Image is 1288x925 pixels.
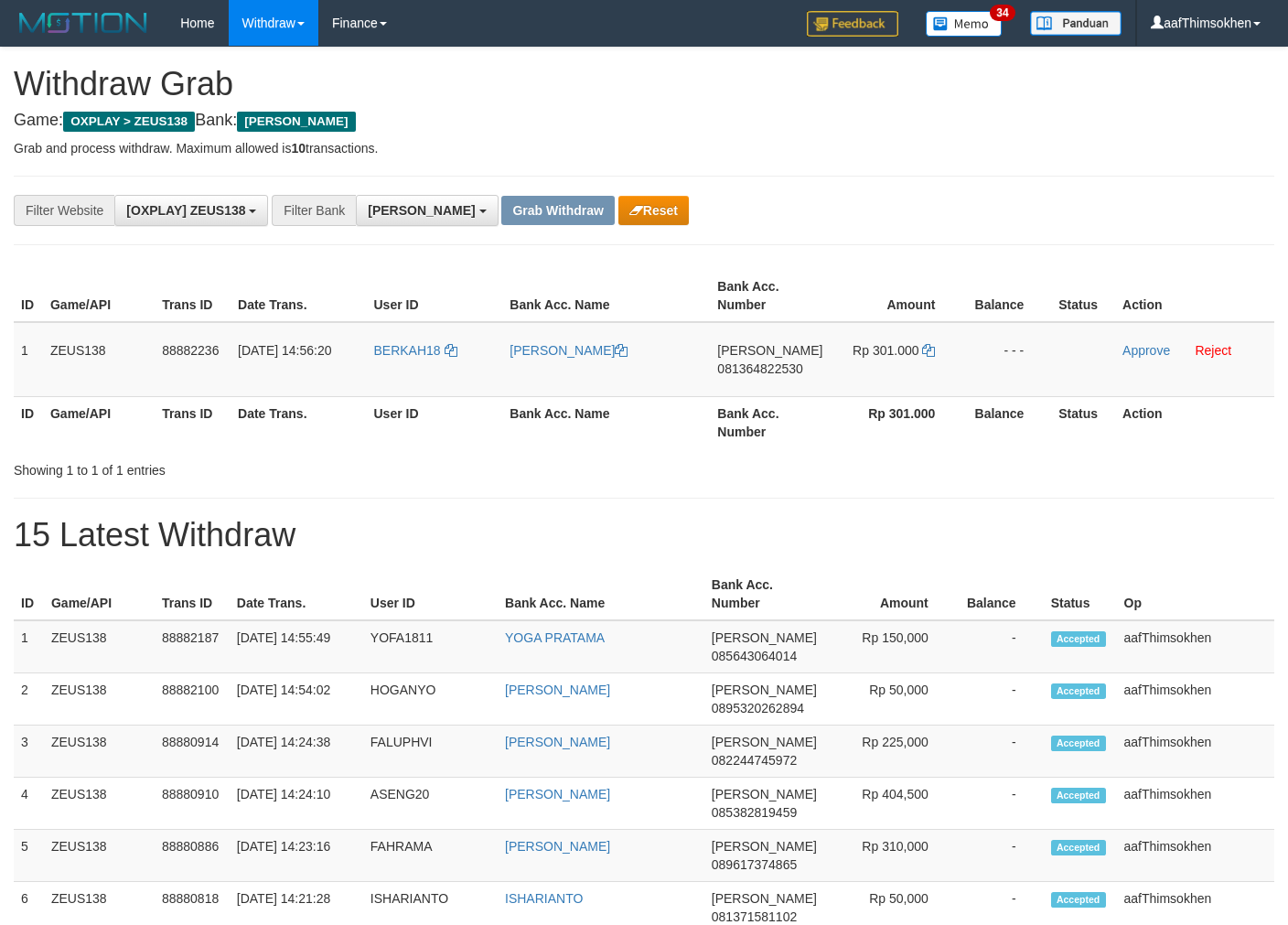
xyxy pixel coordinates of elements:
[712,857,797,872] span: Copy 089617374865 to clipboard
[231,396,366,448] th: Date Trans.
[155,673,230,726] td: 88882100
[14,9,153,37] img: MOTION_logo.png
[1051,683,1106,699] span: Accepted
[1117,568,1274,620] th: Op
[956,568,1044,620] th: Balance
[807,11,898,37] img: Feedback.jpg
[43,322,155,397] td: ZEUS138
[824,673,956,726] td: Rp 50,000
[43,396,155,448] th: Game/API
[363,568,498,620] th: User ID
[824,726,956,778] td: Rp 225,000
[830,396,962,448] th: Rp 301.000
[712,787,817,801] span: [PERSON_NAME]
[956,726,1044,778] td: -
[14,620,44,673] td: 1
[14,270,43,322] th: ID
[498,568,704,620] th: Bank Acc. Name
[1195,343,1231,358] a: Reject
[44,726,155,778] td: ZEUS138
[238,343,331,358] span: [DATE] 14:56:20
[1051,736,1106,751] span: Accepted
[1051,631,1106,647] span: Accepted
[366,396,502,448] th: User ID
[510,343,628,358] a: [PERSON_NAME]
[712,753,797,768] span: Copy 082244745972 to clipboard
[44,568,155,620] th: Game/API
[1117,673,1274,726] td: aafThimsokhen
[704,568,824,620] th: Bank Acc. Number
[14,195,114,226] div: Filter Website
[14,726,44,778] td: 3
[505,839,610,854] a: [PERSON_NAME]
[14,517,1274,554] h1: 15 Latest Withdraw
[710,270,830,322] th: Bank Acc. Number
[990,5,1014,21] span: 34
[230,726,363,778] td: [DATE] 14:24:38
[14,830,44,882] td: 5
[368,203,475,218] span: [PERSON_NAME]
[363,620,498,673] td: YOFA1811
[237,112,355,132] span: [PERSON_NAME]
[230,830,363,882] td: [DATE] 14:23:16
[502,396,710,448] th: Bank Acc. Name
[162,343,219,358] span: 88882236
[14,778,44,830] td: 4
[44,620,155,673] td: ZEUS138
[230,620,363,673] td: [DATE] 14:55:49
[155,396,231,448] th: Trans ID
[272,195,356,226] div: Filter Bank
[14,396,43,448] th: ID
[126,203,245,218] span: [OXPLAY] ZEUS138
[14,568,44,620] th: ID
[1051,788,1106,803] span: Accepted
[1117,778,1274,830] td: aafThimsokhen
[501,196,614,225] button: Grab Withdraw
[1117,620,1274,673] td: aafThimsokhen
[14,139,1274,157] p: Grab and process withdraw. Maximum allowed is transactions.
[366,270,502,322] th: User ID
[824,778,956,830] td: Rp 404,500
[14,454,523,479] div: Showing 1 to 1 of 1 entries
[956,620,1044,673] td: -
[712,649,797,663] span: Copy 085643064014 to clipboard
[373,343,456,358] a: BERKAH18
[1051,840,1106,855] span: Accepted
[230,568,363,620] th: Date Trans.
[824,620,956,673] td: Rp 150,000
[14,322,43,397] td: 1
[502,270,710,322] th: Bank Acc. Name
[363,726,498,778] td: FALUPHVI
[1115,270,1274,322] th: Action
[1051,270,1115,322] th: Status
[155,270,231,322] th: Trans ID
[230,778,363,830] td: [DATE] 14:24:10
[155,778,230,830] td: 88880910
[1051,892,1106,908] span: Accepted
[1051,396,1115,448] th: Status
[922,343,935,358] a: Copy 301000 to clipboard
[505,735,610,749] a: [PERSON_NAME]
[618,196,689,225] button: Reset
[14,673,44,726] td: 2
[853,343,918,358] span: Rp 301.000
[712,909,797,924] span: Copy 081371581102 to clipboard
[962,270,1051,322] th: Balance
[712,805,797,820] span: Copy 085382819459 to clipboard
[712,839,817,854] span: [PERSON_NAME]
[63,112,195,132] span: OXPLAY > ZEUS138
[956,778,1044,830] td: -
[710,396,830,448] th: Bank Acc. Number
[44,673,155,726] td: ZEUS138
[830,270,962,322] th: Amount
[230,673,363,726] td: [DATE] 14:54:02
[155,726,230,778] td: 88880914
[505,891,583,906] a: ISHARIANTO
[231,270,366,322] th: Date Trans.
[44,830,155,882] td: ZEUS138
[43,270,155,322] th: Game/API
[956,830,1044,882] td: -
[1044,568,1117,620] th: Status
[373,343,440,358] span: BERKAH18
[505,787,610,801] a: [PERSON_NAME]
